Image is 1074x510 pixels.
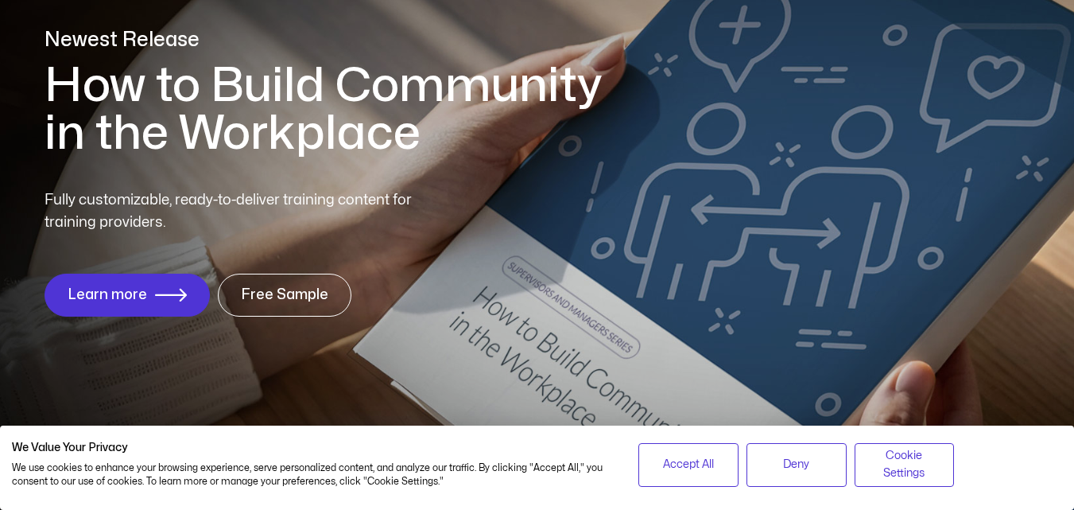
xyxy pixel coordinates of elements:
span: Cookie Settings [865,447,944,483]
p: We use cookies to enhance your browsing experience, serve personalized content, and analyze our t... [12,461,615,489]
h2: We Value Your Privacy [12,441,615,455]
span: Learn more [68,287,147,303]
a: Free Sample [218,274,351,317]
a: Learn more [45,274,210,317]
button: Adjust cookie preferences [855,443,955,487]
span: Deny [783,456,809,473]
p: Newest Release [45,26,625,54]
button: Accept all cookies [638,443,739,487]
span: Free Sample [241,287,328,303]
button: Deny all cookies [746,443,847,487]
p: Fully customizable, ready-to-deliver training content for training providers. [45,189,440,234]
h1: How to Build Community in the Workplace [45,62,625,158]
span: Accept All [663,456,714,473]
